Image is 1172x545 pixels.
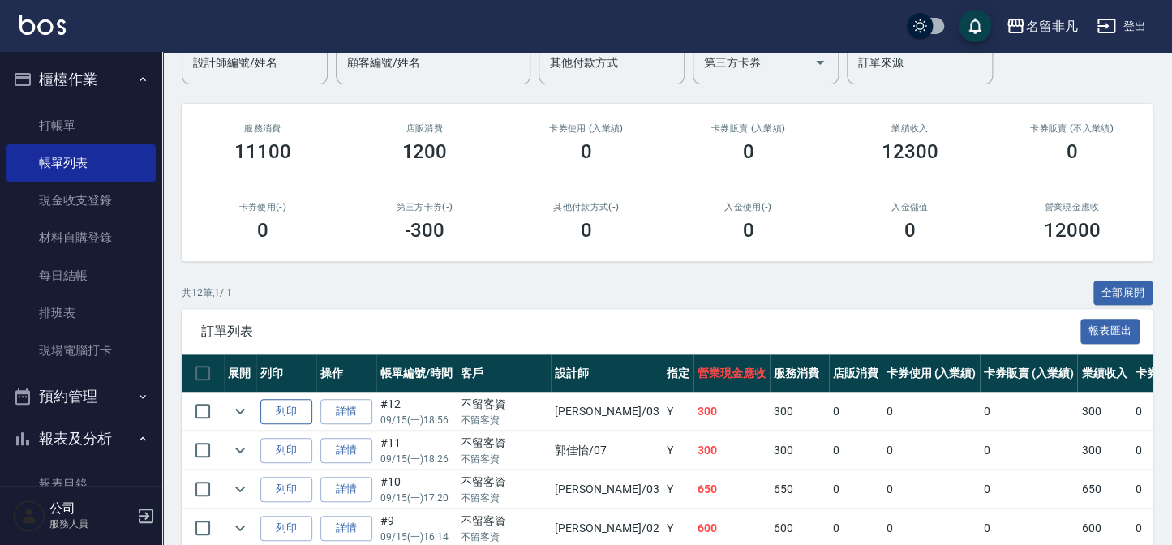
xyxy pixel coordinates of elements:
p: 共 12 筆, 1 / 1 [182,285,232,300]
h2: 其他付款方式(-) [525,202,648,212]
td: 0 [980,431,1078,470]
h2: 卡券使用(-) [201,202,324,212]
p: 不留客資 [461,413,547,427]
h3: 0 [904,219,916,242]
img: Logo [19,15,66,35]
p: 不留客資 [461,530,547,544]
a: 詳情 [320,438,372,463]
div: 不留客資 [461,513,547,530]
td: Y [663,431,693,470]
a: 材料自購登錄 [6,219,156,256]
h2: 卡券販賣 (不入業績) [1011,123,1134,134]
th: 列印 [256,354,316,393]
button: 列印 [260,438,312,463]
td: 0 [829,470,882,509]
td: 650 [693,470,770,509]
button: 登出 [1090,11,1153,41]
td: 0 [882,431,980,470]
a: 詳情 [320,477,372,502]
h3: 0 [1066,140,1077,163]
td: #10 [376,470,457,509]
th: 設計師 [551,354,663,393]
h2: 店販消費 [363,123,487,134]
a: 報表匯出 [1080,323,1140,338]
a: 每日結帳 [6,257,156,294]
th: 卡券販賣 (入業績) [980,354,1078,393]
h2: 入金儲值 [848,202,972,212]
button: expand row [228,438,252,462]
td: 300 [1077,393,1131,431]
td: 650 [770,470,829,509]
a: 詳情 [320,399,372,424]
td: Y [663,393,693,431]
button: 列印 [260,477,312,502]
td: 0 [829,393,882,431]
div: 不留客資 [461,474,547,491]
th: 展開 [224,354,256,393]
td: [PERSON_NAME] /03 [551,470,663,509]
h3: 12300 [882,140,938,163]
p: 09/15 (一) 16:14 [380,530,453,544]
a: 排班表 [6,294,156,332]
p: 09/15 (一) 18:56 [380,413,453,427]
h3: 12000 [1043,219,1100,242]
h2: 入金使用(-) [687,202,810,212]
td: 650 [1077,470,1131,509]
th: 客戶 [457,354,551,393]
td: 300 [693,393,770,431]
th: 服務消費 [770,354,829,393]
td: 0 [980,393,1078,431]
td: 300 [693,431,770,470]
td: 郭佳怡 /07 [551,431,663,470]
span: 訂單列表 [201,324,1080,340]
td: 0 [980,470,1078,509]
td: [PERSON_NAME] /03 [551,393,663,431]
button: 報表匯出 [1080,319,1140,344]
td: #12 [376,393,457,431]
th: 營業現金應收 [693,354,770,393]
button: 櫃檯作業 [6,58,156,101]
td: 0 [829,431,882,470]
h3: 0 [257,219,268,242]
th: 指定 [663,354,693,393]
a: 打帳單 [6,107,156,144]
h3: 服務消費 [201,123,324,134]
th: 卡券使用 (入業績) [882,354,980,393]
a: 現金收支登錄 [6,182,156,219]
p: 09/15 (一) 17:20 [380,491,453,505]
button: expand row [228,399,252,423]
h2: 卡券販賣 (入業績) [687,123,810,134]
td: 0 [882,393,980,431]
button: 預約管理 [6,375,156,418]
p: 服務人員 [49,517,132,531]
button: Open [807,49,833,75]
p: 09/15 (一) 18:26 [380,452,453,466]
a: 帳單列表 [6,144,156,182]
button: save [959,10,991,42]
button: expand row [228,516,252,540]
h2: 業績收入 [848,123,972,134]
th: 業績收入 [1077,354,1131,393]
td: 0 [882,470,980,509]
div: 不留客資 [461,435,547,452]
h3: 0 [581,219,592,242]
th: 帳單編號/時間 [376,354,457,393]
button: 報表及分析 [6,418,156,460]
a: 現場電腦打卡 [6,332,156,369]
button: 列印 [260,516,312,541]
h2: 營業現金應收 [1011,202,1134,212]
button: 名留非凡 [999,10,1084,43]
h3: 0 [742,219,753,242]
h3: 0 [581,140,592,163]
h2: 卡券使用 (入業績) [525,123,648,134]
button: expand row [228,477,252,501]
p: 不留客資 [461,452,547,466]
h2: 第三方卡券(-) [363,202,487,212]
button: 全部展開 [1093,281,1153,306]
div: 名留非凡 [1025,16,1077,36]
h3: 1200 [401,140,447,163]
td: 300 [770,393,829,431]
img: Person [13,500,45,532]
h3: 0 [742,140,753,163]
h5: 公司 [49,500,132,517]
